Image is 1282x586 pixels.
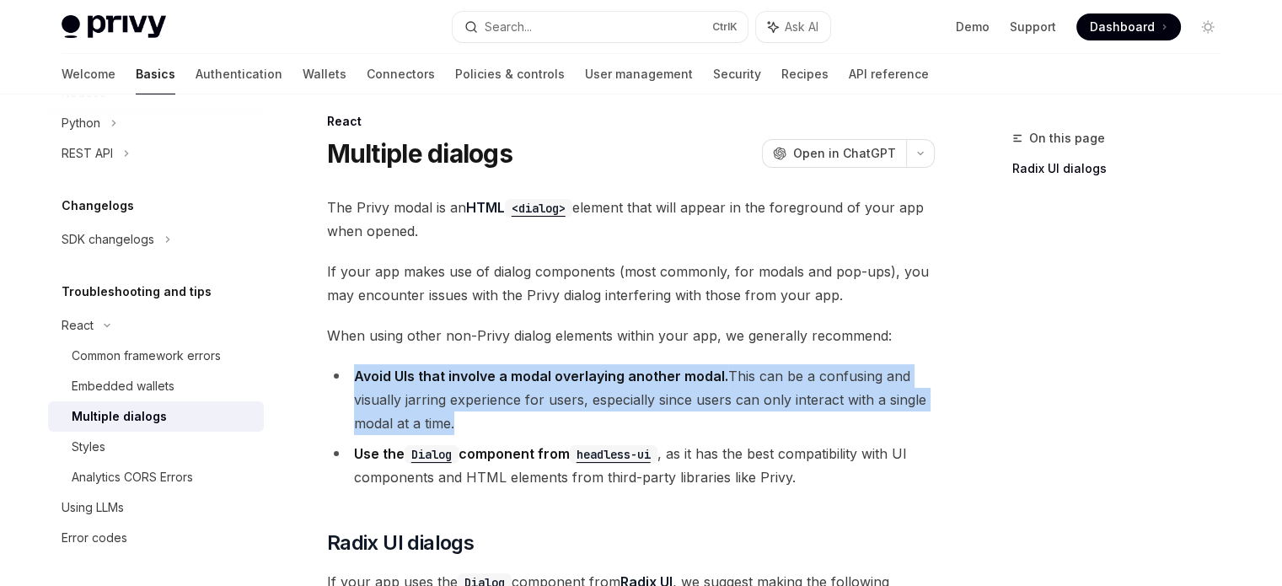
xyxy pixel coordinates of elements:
[62,282,212,302] h5: Troubleshooting and tips
[849,54,929,94] a: API reference
[72,406,167,427] div: Multiple dialogs
[762,139,906,168] button: Open in ChatGPT
[570,445,657,464] code: headless-ui
[327,442,935,489] li: , as it has the best compatibility with UI components and HTML elements from third-party librarie...
[48,432,264,462] a: Styles
[785,19,818,35] span: Ask AI
[72,437,105,457] div: Styles
[327,324,935,347] span: When using other non-Privy dialog elements within your app, we generally recommend:
[327,260,935,307] span: If your app makes use of dialog components (most commonly, for modals and pop-ups), you may encou...
[1194,13,1221,40] button: Toggle dark mode
[453,12,748,42] button: Search...CtrlK
[327,113,935,130] div: React
[62,143,113,164] div: REST API
[72,376,174,396] div: Embedded wallets
[48,341,264,371] a: Common framework errors
[62,15,166,39] img: light logo
[781,54,829,94] a: Recipes
[327,364,935,435] li: This can be a confusing and visually jarring experience for users, especially since users can onl...
[367,54,435,94] a: Connectors
[62,54,115,94] a: Welcome
[62,528,127,548] div: Error codes
[956,19,990,35] a: Demo
[327,530,474,556] span: Radix UI dialogs
[455,54,565,94] a: Policies & controls
[585,54,693,94] a: User management
[62,196,134,216] h5: Changelogs
[485,17,532,37] div: Search...
[712,20,738,34] span: Ctrl K
[48,523,264,553] a: Error codes
[196,54,282,94] a: Authentication
[48,401,264,432] a: Multiple dialogs
[303,54,346,94] a: Wallets
[793,145,896,162] span: Open in ChatGPT
[354,445,657,462] strong: Use the component from
[62,113,100,133] div: Python
[713,54,761,94] a: Security
[327,138,512,169] h1: Multiple dialogs
[62,497,124,518] div: Using LLMs
[72,346,221,366] div: Common framework errors
[48,492,264,523] a: Using LLMs
[72,467,193,487] div: Analytics CORS Errors
[1090,19,1155,35] span: Dashboard
[327,196,935,243] span: The Privy modal is an element that will appear in the foreground of your app when opened.
[1029,128,1105,148] span: On this page
[466,199,572,216] a: HTML<dialog>
[405,445,459,464] code: Dialog
[48,462,264,492] a: Analytics CORS Errors
[48,371,264,401] a: Embedded wallets
[405,445,459,462] a: Dialog
[756,12,830,42] button: Ask AI
[1010,19,1056,35] a: Support
[354,368,728,384] strong: Avoid UIs that involve a modal overlaying another modal.
[1012,155,1235,182] a: Radix UI dialogs
[62,315,94,336] div: React
[505,199,572,218] code: <dialog>
[136,54,175,94] a: Basics
[1076,13,1181,40] a: Dashboard
[570,445,657,462] a: headless-ui
[62,229,154,250] div: SDK changelogs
